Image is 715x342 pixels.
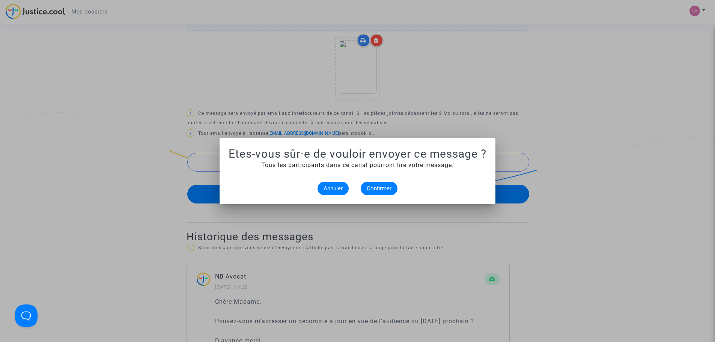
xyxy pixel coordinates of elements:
span: Tous les participants dans ce canal pourront lire votre message. [261,161,454,169]
button: Confirmer [361,182,397,195]
button: Annuler [318,182,349,195]
span: Annuler [324,185,343,192]
h1: Etes-vous sûr·e de vouloir envoyer ce message ? [229,147,486,161]
span: Confirmer [367,185,391,192]
iframe: Help Scout Beacon - Open [15,304,38,327]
